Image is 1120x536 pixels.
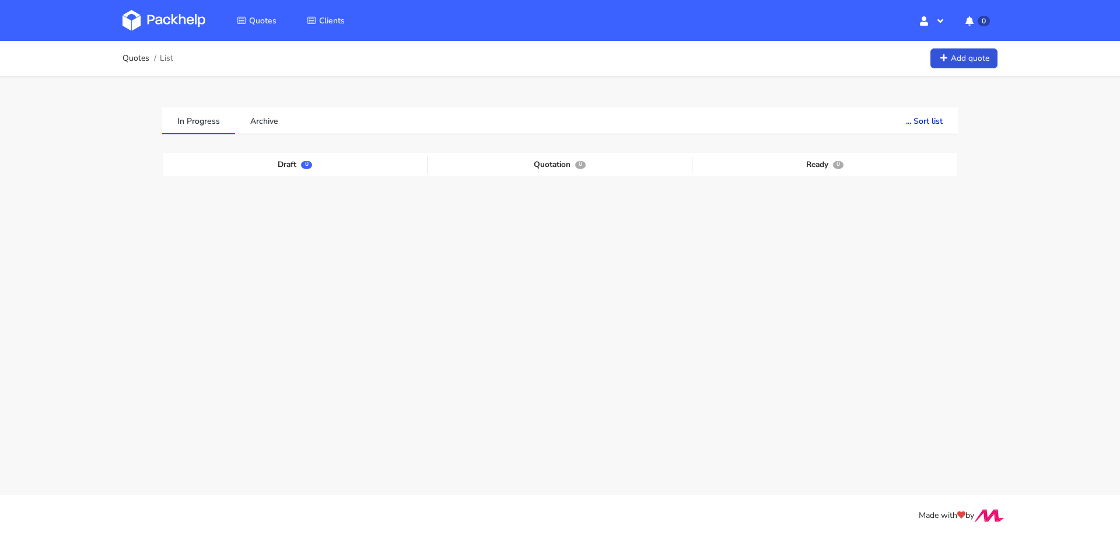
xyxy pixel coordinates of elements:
[428,156,692,173] div: Quotation
[319,15,345,26] span: Clients
[123,10,205,31] img: Dashboard
[223,10,290,31] a: Quotes
[293,10,359,31] a: Clients
[162,107,235,133] a: In Progress
[974,509,1005,522] img: Move Closer
[575,161,586,169] span: 0
[160,54,173,63] span: List
[249,15,276,26] span: Quotes
[891,107,958,133] button: ... Sort list
[930,48,998,69] a: Add quote
[123,54,149,63] a: Quotes
[123,47,173,70] nav: breadcrumb
[301,161,311,169] span: 0
[235,107,293,133] a: Archive
[833,161,843,169] span: 0
[956,10,998,31] button: 0
[107,509,1013,523] div: Made with by
[978,16,990,26] span: 0
[163,156,428,173] div: Draft
[692,156,957,173] div: Ready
